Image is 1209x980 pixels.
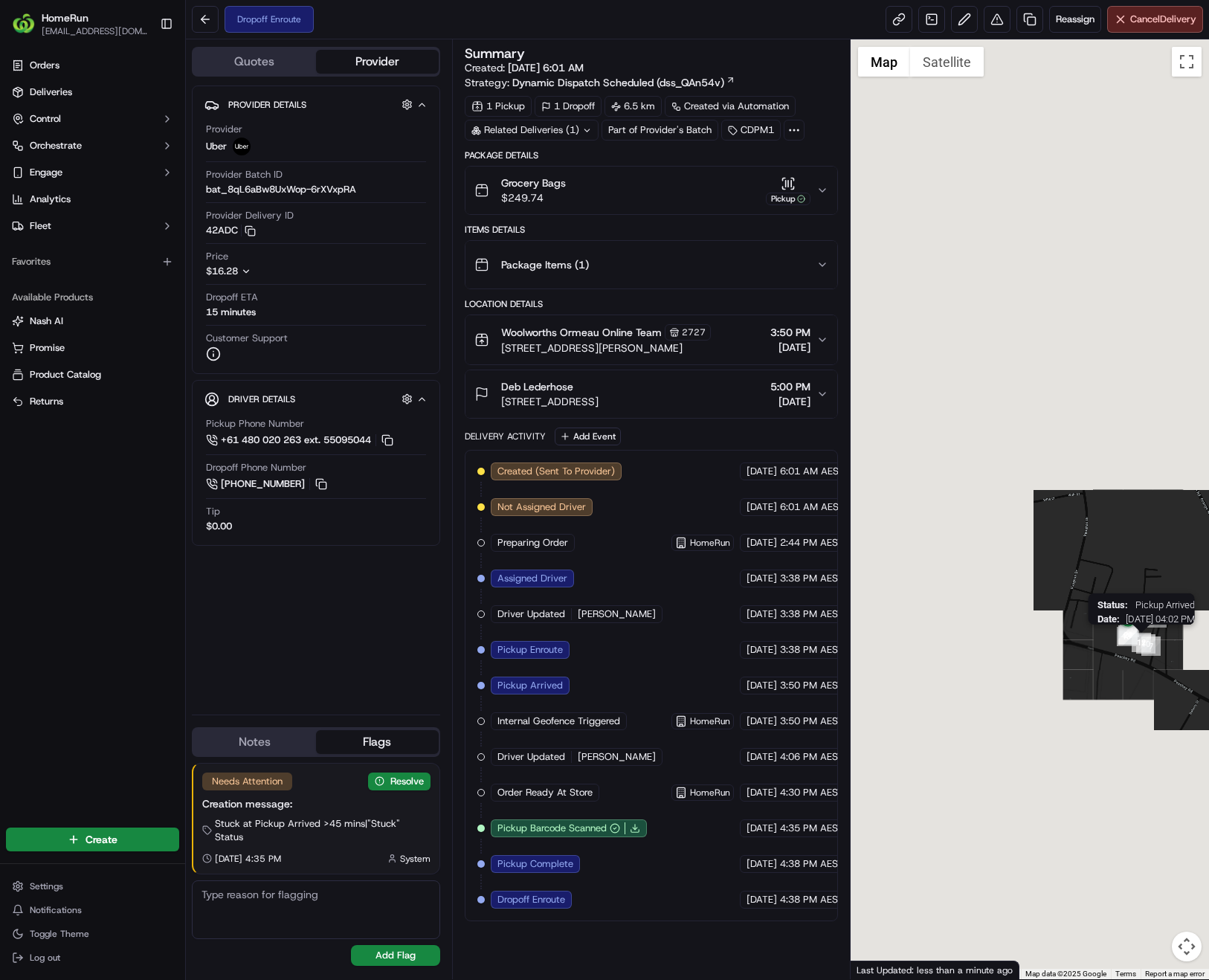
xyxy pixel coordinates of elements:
span: Customer Support [206,332,288,345]
span: Status : [1097,599,1128,610]
a: [PHONE_NUMBER] [206,476,329,492]
span: [DATE] [747,500,777,514]
span: Dynamic Dispatch Scheduled (dss_QAn54v) [512,75,724,90]
button: Driver Details [204,387,428,411]
span: Pickup Barcode Scanned [497,822,607,835]
div: 1 Dropoff [535,96,602,117]
span: Price [206,250,228,263]
button: Flags [316,730,439,754]
button: Returns [6,390,179,413]
span: Pickup Arrived [497,679,563,692]
span: [PERSON_NAME] [578,607,656,621]
span: Log out [30,952,60,964]
span: Pickup Complete [497,857,573,871]
span: Analytics [30,193,71,206]
button: Map camera controls [1172,932,1202,961]
img: Google [854,960,903,979]
img: uber-new-logo.jpeg [233,138,251,155]
span: [STREET_ADDRESS] [501,394,599,409]
span: Driver Updated [497,607,565,621]
button: Create [6,828,179,851]
span: [EMAIL_ADDRESS][DOMAIN_NAME] [42,25,148,37]
div: 1 Pickup [465,96,532,117]
span: Pickup Enroute [497,643,563,657]
button: Package Items (1) [465,241,838,288]
span: Provider Batch ID [206,168,283,181]
button: Nash AI [6,309,179,333]
a: Promise [12,341,173,355]
button: Quotes [193,50,316,74]
span: Dropoff Enroute [497,893,565,906]
button: 42ADC [206,224,256,237]
span: [DATE] [747,857,777,871]
button: Fleet [6,214,179,238]
span: [DATE] [747,679,777,692]
div: Needs Attention [202,773,292,790]
div: Related Deliveries (1) [465,120,599,141]
button: Add Flag [351,945,440,966]
button: Reassign [1049,6,1101,33]
span: [DATE] [747,643,777,657]
span: [DATE] [747,822,777,835]
span: Control [30,112,61,126]
button: $16.28 [206,265,337,278]
span: Notifications [30,904,82,916]
a: Dynamic Dispatch Scheduled (dss_QAn54v) [512,75,735,90]
div: 12 [1132,633,1151,652]
button: Orchestrate [6,134,179,158]
span: [DATE] [770,340,810,355]
span: [PERSON_NAME] [578,750,656,764]
span: [DATE] [747,893,777,906]
span: 4:38 PM AEST [780,893,843,906]
span: Settings [30,880,63,892]
span: 3:38 PM AEST [780,643,843,657]
button: Add Event [555,428,621,445]
button: HomeRun [42,10,88,25]
span: Toggle Theme [30,928,89,940]
button: Provider [316,50,439,74]
span: Returns [30,395,63,408]
span: Dropoff Phone Number [206,461,306,474]
div: $0.00 [206,520,232,533]
span: 3:50 PM AEST [780,715,843,728]
button: Show street map [858,47,910,77]
span: Uber [206,140,227,153]
button: Settings [6,876,179,897]
button: CancelDelivery [1107,6,1203,33]
span: [DATE] [770,394,810,409]
a: +61 480 020 263 ext. 55095044 [206,432,396,448]
span: Product Catalog [30,368,101,381]
span: [DATE] [747,572,777,585]
div: Delivery Activity [465,431,546,442]
span: Preparing Order [497,536,568,549]
span: Deb Lederhose [501,379,573,394]
button: Pickup [766,176,810,205]
span: 3:38 PM AEST [780,607,843,621]
span: Woolworths Ormeau Online Team [501,325,662,340]
button: Promise [6,336,179,360]
span: Promise [30,341,65,355]
div: Package Details [465,149,839,161]
span: Fleet [30,219,51,233]
span: Deliveries [30,86,72,99]
span: 6:01 AM AEST [780,500,844,514]
span: Order Ready At Store [497,786,593,799]
span: Reassign [1056,13,1094,26]
span: HomeRun [690,537,730,549]
button: Engage [6,161,179,184]
span: Provider [206,123,242,136]
button: Toggle Theme [6,923,179,944]
span: Dropoff ETA [206,291,258,304]
span: Cancel Delivery [1130,13,1196,26]
span: Created (Sent To Provider) [497,465,615,478]
div: 15 minutes [206,306,256,319]
span: [STREET_ADDRESS][PERSON_NAME] [501,341,711,355]
button: HomeRun [675,715,730,727]
span: $249.74 [501,190,566,205]
span: Create [86,832,117,847]
span: System [400,853,431,865]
